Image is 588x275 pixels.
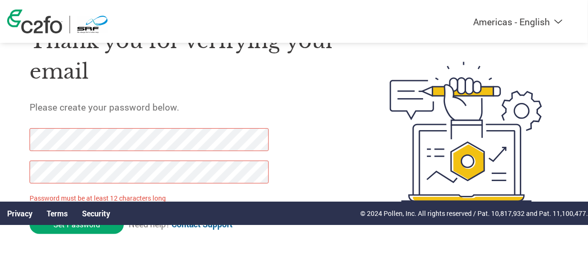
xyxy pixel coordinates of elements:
[30,26,347,87] h1: Thank you for verifying your email
[82,208,110,218] a: Security
[30,101,347,113] h5: Please create your password below.
[374,12,559,252] img: create-password
[360,208,588,218] p: © 2024 Pollen, Inc. All rights reserved / Pat. 10,817,932 and Pat. 11,100,477.
[30,193,271,203] p: Password must be at least 12 characters long
[47,208,68,218] a: Terms
[77,16,108,33] img: SRF
[7,10,62,33] img: c2fo logo
[7,208,32,218] a: Privacy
